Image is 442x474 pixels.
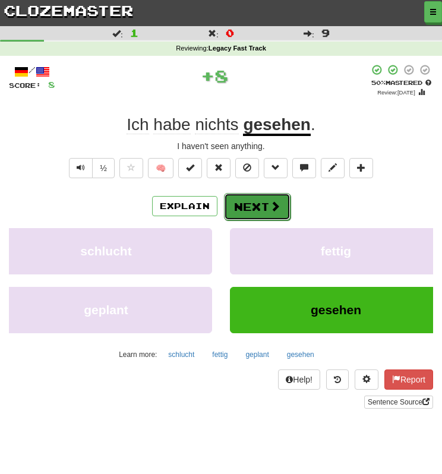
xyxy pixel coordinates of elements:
[206,346,234,364] button: fettig
[377,89,415,96] small: Review: [DATE]
[243,115,311,136] u: gesehen
[201,64,214,88] span: +
[239,346,275,364] button: geplant
[69,158,93,178] button: Play sentence audio (ctl+space)
[130,27,138,39] span: 1
[162,346,201,364] button: schlucht
[226,27,234,39] span: 0
[304,29,314,37] span: :
[311,303,361,317] span: gesehen
[208,29,219,37] span: :
[127,115,149,134] span: Ich
[207,158,231,178] button: Reset to 0% Mastered (alt+r)
[214,66,228,86] span: 8
[235,158,259,178] button: Ignore sentence (alt+i)
[209,45,266,52] strong: Legacy Fast Track
[364,396,433,409] a: Sentence Source
[9,140,433,152] div: I haven't seen anything.
[178,158,202,178] button: Set this sentence to 100% Mastered (alt+m)
[326,369,349,390] button: Round history (alt+y)
[9,64,55,79] div: /
[119,158,143,178] button: Favorite sentence (alt+f)
[384,369,433,390] button: Report
[195,115,238,134] span: nichts
[292,158,316,178] button: Discuss sentence (alt+u)
[48,80,55,90] span: 8
[311,115,315,134] span: .
[112,29,123,37] span: :
[84,303,128,317] span: geplant
[321,27,330,39] span: 9
[264,158,288,178] button: Grammar (alt+g)
[349,158,373,178] button: Add to collection (alt+a)
[153,115,190,134] span: habe
[152,196,217,216] button: Explain
[224,193,291,220] button: Next
[230,287,442,333] button: gesehen
[321,244,351,258] span: fettig
[278,369,320,390] button: Help!
[67,158,115,184] div: Text-to-speech controls
[92,158,115,178] button: ½
[371,79,386,86] span: 50 %
[119,350,157,359] small: Learn more:
[9,81,41,89] span: Score:
[148,158,173,178] button: 🧠
[80,244,131,258] span: schlucht
[280,346,321,364] button: gesehen
[369,78,433,87] div: Mastered
[321,158,345,178] button: Edit sentence (alt+d)
[230,228,442,274] button: fettig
